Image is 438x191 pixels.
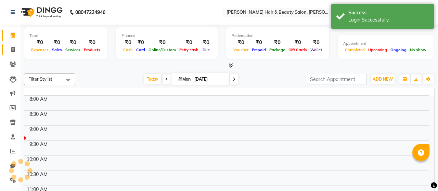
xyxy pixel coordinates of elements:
[250,39,268,46] div: ₹0
[200,39,212,46] div: ₹0
[366,47,389,52] span: Upcoming
[82,47,102,52] span: Products
[28,141,49,148] div: 9:30 AM
[348,9,429,16] div: Success
[50,47,64,52] span: Sales
[29,39,50,46] div: ₹0
[343,47,366,52] span: Completed
[287,47,309,52] span: Gift Cards
[232,39,250,46] div: ₹0
[147,39,178,46] div: ₹0
[343,41,428,46] div: Appointment
[307,74,367,84] input: Search Appointment
[147,47,178,52] span: Online/Custom
[348,16,429,24] div: Login Successfully.
[144,74,161,84] span: Today
[134,47,147,52] span: Card
[178,47,200,52] span: Petty cash
[134,39,147,46] div: ₹0
[268,39,287,46] div: ₹0
[250,47,268,52] span: Prepaid
[232,33,324,39] div: Redemption
[50,39,64,46] div: ₹0
[309,39,324,46] div: ₹0
[28,126,49,133] div: 9:00 AM
[28,76,52,82] span: Filter Stylist
[309,47,324,52] span: Wallet
[75,3,105,22] b: 08047224946
[28,111,49,118] div: 8:30 AM
[121,33,212,39] div: Finance
[371,74,395,84] button: ADD NEW
[121,39,134,46] div: ₹0
[389,47,408,52] span: Ongoing
[64,47,82,52] span: Services
[287,39,309,46] div: ₹0
[64,39,82,46] div: ₹0
[82,39,102,46] div: ₹0
[25,171,49,178] div: 10:30 AM
[232,47,250,52] span: Voucher
[29,47,50,52] span: Expenses
[121,47,134,52] span: Cash
[192,74,227,84] input: 2025-09-01
[28,96,49,103] div: 8:00 AM
[178,39,200,46] div: ₹0
[268,47,287,52] span: Package
[408,47,428,52] span: No show
[17,3,64,22] img: logo
[201,47,211,52] span: Due
[373,77,393,82] span: ADD NEW
[25,156,49,163] div: 10:00 AM
[177,77,192,82] span: Mon
[29,33,102,39] div: Total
